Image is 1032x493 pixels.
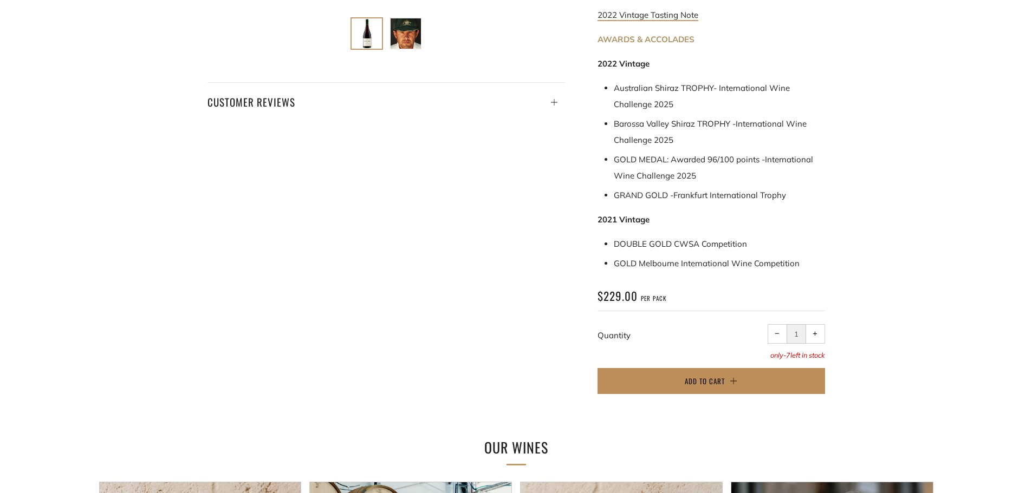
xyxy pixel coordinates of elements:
strong: AWARDS & ACCOLADES [598,34,695,44]
span: DOUBLE GOLD [614,239,672,249]
span: − [775,331,780,336]
a: 2022 Vintage Tasting Note [598,10,698,21]
input: quantity [787,324,806,344]
h2: Our Wines [337,436,695,459]
label: Quantity [598,330,631,340]
button: Load image into Gallery viewer, Ponting Milestone &#39;127&#39; Barossa Shiraz 2022 [351,17,383,50]
span: GOLD [614,258,637,268]
h4: Customer Reviews [207,93,565,111]
button: Add to Cart [598,368,825,394]
span: Add to Cart [685,376,725,386]
p: only left in stock [598,352,825,359]
span: Barossa Valley Shiraz TROPHY - [614,119,736,129]
span: + [813,331,817,336]
img: Load image into Gallery viewer, Ponting Milestone &#39;127&#39; Barossa Shiraz 2022 [352,18,382,49]
a: Customer Reviews [207,82,565,111]
span: GOLD MEDAL: Awarded 96/100 points - International Wine Challenge 2025 [614,154,813,181]
span: per pack [641,294,666,303]
img: Load image into Gallery viewer, Ponting Milestone &#39;127&#39; Barossa Shiraz 2022 [391,18,421,49]
span: $229.00 [598,287,638,304]
span: CWSA Competition [674,239,747,249]
strong: 2022 Vintage [598,58,650,69]
span: Frankfurt International Trophy [673,190,786,200]
span: Australian Shiraz TROPHY [614,83,713,93]
span: Melbourne International Wine Competition [639,258,800,268]
span: GRAND GOLD - [614,190,673,200]
span: -7 [783,351,790,359]
strong: 2021 Vintage [598,214,650,225]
